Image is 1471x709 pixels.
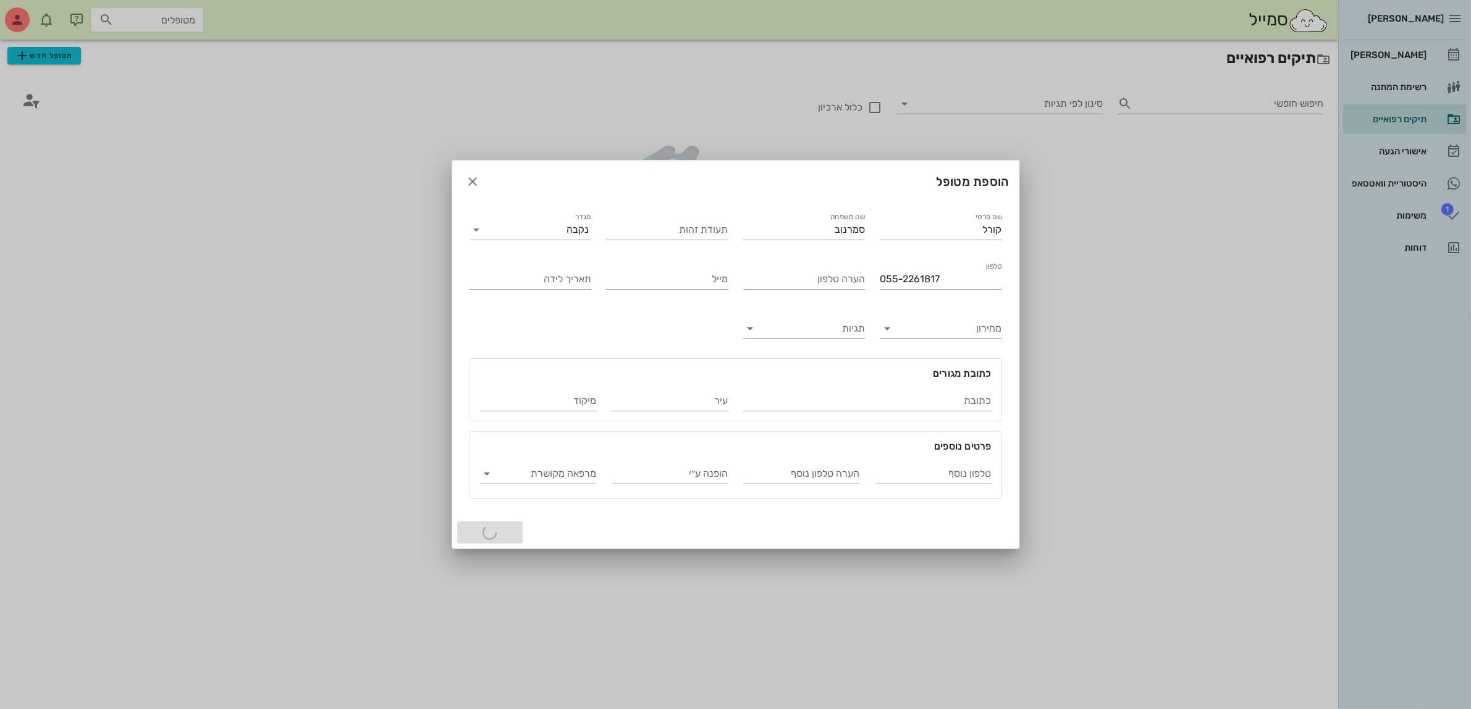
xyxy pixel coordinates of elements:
[470,220,592,240] div: מגדרנקבה
[880,319,1002,338] div: מחירון
[743,319,866,338] div: תגיות
[567,224,589,235] div: נקבה
[470,359,1001,381] div: כתובת מגורים
[575,212,591,222] label: מגדר
[976,212,1002,222] label: שם פרטי
[985,262,1001,271] label: טלפון
[470,432,1001,454] div: פרטים נוספים
[452,161,1019,203] div: הוספת מטופל
[830,212,865,222] label: שם משפחה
